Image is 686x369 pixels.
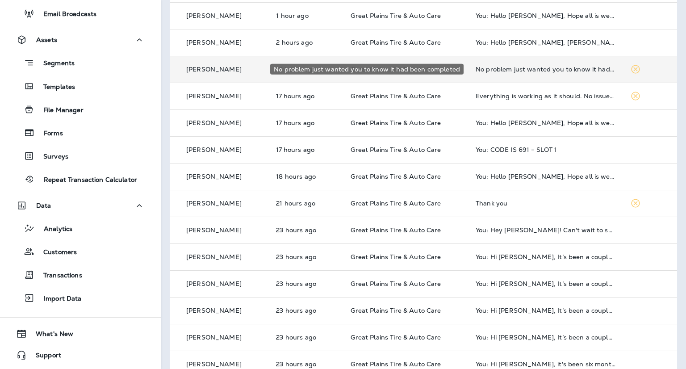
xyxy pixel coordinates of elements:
p: [PERSON_NAME] [186,200,242,207]
p: Forms [35,130,63,138]
span: Great Plains Tire & Auto Care [351,226,441,234]
p: Assets [36,36,57,43]
p: Repeat Transaction Calculator [35,176,137,184]
p: [PERSON_NAME] [186,173,242,180]
p: Sep 25, 2025 10:24 AM [276,280,336,287]
p: Sep 25, 2025 04:30 PM [276,119,336,126]
div: You: Hi Rodney, It’s been a couple of months since we serviced your 2019 Ford F-350 Super Duty at... [476,307,615,314]
div: No problem just wanted you to know it had been completed [270,64,464,75]
button: Analytics [9,219,152,238]
p: File Manager [34,106,84,115]
span: Great Plains Tire & Auto Care [351,172,441,180]
p: Sep 25, 2025 10:24 AM [276,361,336,368]
span: Great Plains Tire & Auto Care [351,38,441,46]
span: Great Plains Tire & Auto Care [351,146,441,154]
span: Great Plains Tire & Auto Care [351,253,441,261]
p: Segments [34,59,75,68]
span: Great Plains Tire & Auto Care [351,199,441,207]
p: Customers [34,248,77,257]
p: [PERSON_NAME] [186,12,242,19]
p: Analytics [35,225,72,234]
button: Transactions [9,265,152,284]
span: Great Plains Tire & Auto Care [351,92,441,100]
p: [PERSON_NAME] [186,39,242,46]
p: Sep 25, 2025 10:24 AM [276,334,336,341]
p: Sep 25, 2025 04:17 PM [276,146,336,153]
button: Data [9,197,152,214]
p: [PERSON_NAME] [186,226,242,234]
p: [PERSON_NAME] [186,253,242,260]
span: Great Plains Tire & Auto Care [351,333,441,341]
p: Sep 25, 2025 03:30 PM [276,173,336,180]
p: Templates [34,83,75,92]
button: Segments [9,53,152,72]
p: Transactions [34,272,82,280]
span: Great Plains Tire & Auto Care [351,12,441,20]
button: Import Data [9,289,152,307]
span: Great Plains Tire & Auto Care [351,306,441,314]
p: Surveys [34,153,68,161]
div: You: Hi Hudson, It’s been a couple of months since we serviced your 2004 Chevrolet Tahoe at Great... [476,334,615,341]
p: [PERSON_NAME] [186,92,242,100]
div: You: Hey Chad! Can't wait to serve you again. Click on the link below to get started! Once you ar... [476,226,615,234]
button: Email Broadcasts [9,4,152,23]
p: Data [36,202,51,209]
p: Email Broadcasts [34,10,96,19]
p: [PERSON_NAME] [186,361,242,368]
span: Great Plains Tire & Auto Care [351,360,441,368]
div: You: Hello Savanah, Hope all is well! This is Justin from Great Plains Tire & Auto Care. I wanted... [476,12,615,19]
p: [PERSON_NAME] [186,66,242,73]
button: What's New [9,325,152,343]
div: You: Hi John, it's been six months since we last serviced your 1995 Geo Prizm at Great Plains Tir... [476,361,615,368]
div: Everything is working as it should. No issues from what was repaired. [476,92,615,100]
div: Thank you [476,200,615,207]
p: Sep 25, 2025 04:47 PM [276,92,336,100]
span: Great Plains Tire & Auto Care [351,119,441,127]
button: Assets [9,31,152,49]
p: Sep 26, 2025 08:07 AM [276,12,336,19]
div: You: Hello David, Hope all is well! This is Justin at Great Plains Tire & Auto Care, I wanted to ... [476,173,615,180]
button: Support [9,346,152,364]
div: You: Hello Terry, Hope all is well! This is Justin from Great Plains Tire & Auto Care. I wanted t... [476,39,615,46]
p: Sep 25, 2025 12:16 PM [276,200,336,207]
p: Sep 25, 2025 10:24 AM [276,307,336,314]
span: What's New [27,330,73,341]
button: Surveys [9,147,152,165]
div: No problem just wanted you to know it had been completed [476,66,615,73]
p: [PERSON_NAME] [186,146,242,153]
button: Forms [9,123,152,142]
p: Import Data [35,295,82,303]
p: [PERSON_NAME] [186,334,242,341]
button: Repeat Transaction Calculator [9,170,152,189]
button: Customers [9,242,152,261]
div: You: Hello Jason, Hope all is well! This is Justin from Great Plains Tire & Auto Care. I wanted t... [476,119,615,126]
p: Sep 25, 2025 10:24 AM [276,253,336,260]
span: Support [27,352,61,362]
div: You: CODE IS 691 - SLOT 1 [476,146,615,153]
div: You: Hi Rodney, It’s been a couple of months since we serviced your 2011 Honda Odyssey at Great P... [476,253,615,260]
button: Templates [9,77,152,96]
span: Great Plains Tire & Auto Care [351,280,441,288]
button: File Manager [9,100,152,119]
div: You: Hi Shannon, It’s been a couple of months since we serviced your 2025 Carry Ou Loose Wheel at... [476,280,615,287]
p: [PERSON_NAME] [186,119,242,126]
p: [PERSON_NAME] [186,307,242,314]
p: Sep 26, 2025 08:06 AM [276,39,336,46]
p: [PERSON_NAME] [186,280,242,287]
p: Sep 25, 2025 10:48 AM [276,226,336,234]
